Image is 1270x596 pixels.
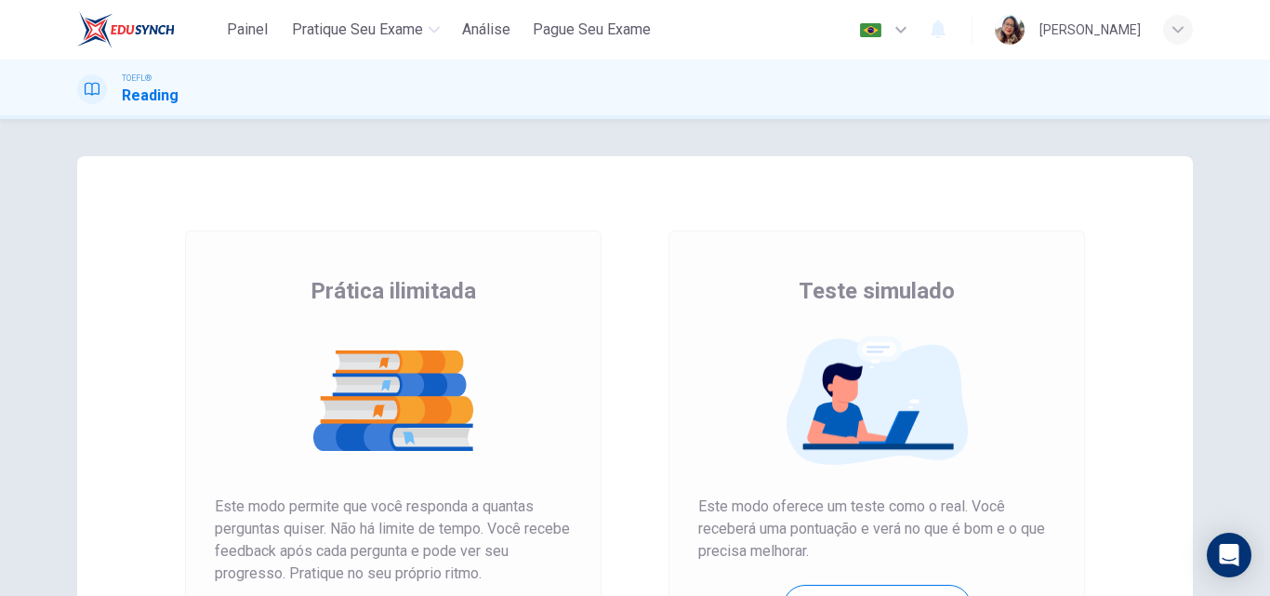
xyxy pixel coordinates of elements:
[122,85,179,107] h1: Reading
[284,13,447,46] button: Pratique seu exame
[995,15,1025,45] img: Profile picture
[1039,19,1141,41] div: [PERSON_NAME]
[227,19,268,41] span: Painel
[859,23,882,37] img: pt
[218,13,277,46] button: Painel
[77,11,218,48] a: EduSynch logo
[799,276,955,306] span: Teste simulado
[122,72,152,85] span: TOEFL®
[77,11,175,48] img: EduSynch logo
[455,13,518,46] button: Análise
[215,496,572,585] span: Este modo permite que você responda a quantas perguntas quiser. Não há limite de tempo. Você rece...
[533,19,651,41] span: Pague Seu Exame
[1207,533,1251,577] div: Open Intercom Messenger
[462,19,510,41] span: Análise
[292,19,423,41] span: Pratique seu exame
[525,13,658,46] button: Pague Seu Exame
[698,496,1055,563] span: Este modo oferece um teste como o real. Você receberá uma pontuação e verá no que é bom e o que p...
[311,276,476,306] span: Prática ilimitada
